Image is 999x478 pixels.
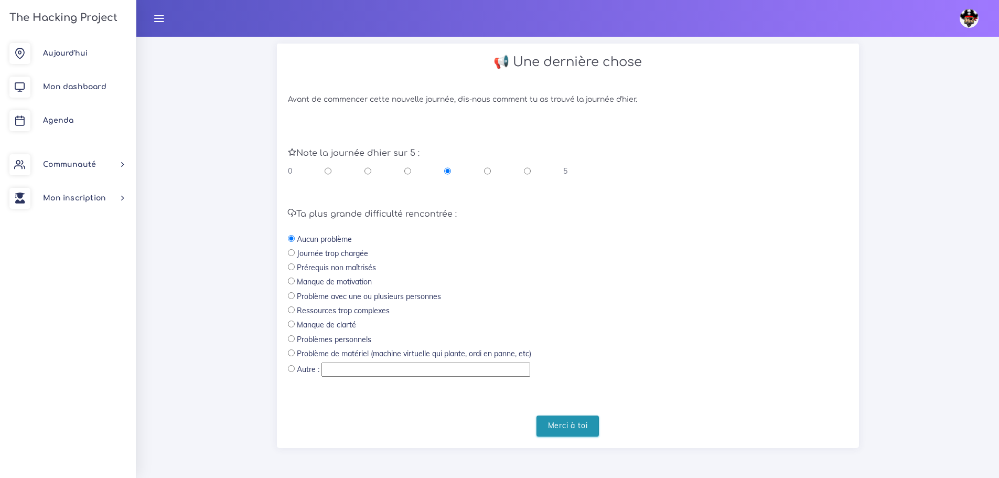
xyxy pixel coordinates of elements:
label: Problème avec une ou plusieurs personnes [297,291,441,302]
input: Merci à toi [536,416,599,437]
label: Autre : [297,364,319,375]
label: Manque de motivation [297,277,372,287]
label: Journée trop chargée [297,248,368,259]
label: Problèmes personnels [297,334,371,345]
h5: Ta plus grande difficulté rencontrée : [288,209,848,219]
h2: 📢 Une dernière chose [288,55,848,70]
span: Mon dashboard [43,83,106,91]
label: Prérequis non maîtrisés [297,262,376,273]
label: Ressources trop complexes [297,305,390,316]
h6: Avant de commencer cette nouvelle journée, dis-nous comment tu as trouvé la journée d'hier. [288,95,848,104]
div: 0 5 [288,166,568,176]
span: Mon inscription [43,194,106,202]
h5: Note la journée d'hier sur 5 : [288,148,848,158]
h3: The Hacking Project [6,12,117,24]
img: avatar [960,9,979,28]
span: Agenda [43,116,73,124]
span: Communauté [43,161,96,168]
label: Problème de matériel (machine virtuelle qui plante, ordi en panne, etc) [297,348,531,359]
label: Manque de clarté [297,320,356,330]
label: Aucun problème [297,234,352,245]
span: Aujourd'hui [43,49,88,57]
